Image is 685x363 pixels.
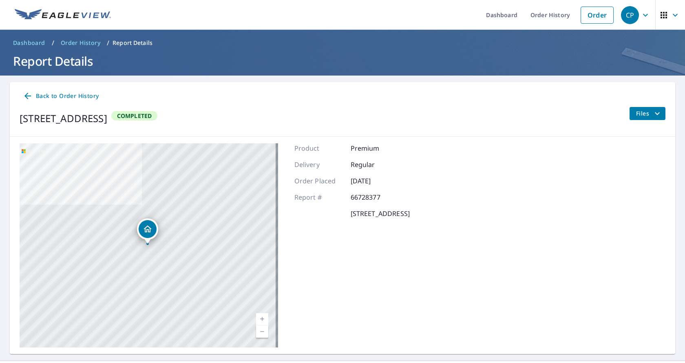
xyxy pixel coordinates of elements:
a: Order [581,7,614,24]
button: filesDropdownBtn-66728377 [629,107,665,120]
p: Report Details [113,39,152,47]
nav: breadcrumb [10,36,675,49]
p: 66728377 [351,192,400,202]
div: CP [621,6,639,24]
p: Premium [351,143,400,153]
h1: Report Details [10,53,675,69]
div: [STREET_ADDRESS] [20,111,107,126]
p: [STREET_ADDRESS] [351,209,410,218]
a: Dashboard [10,36,49,49]
p: Report # [294,192,343,202]
span: Back to Order History [23,91,99,101]
li: / [107,38,109,48]
img: EV Logo [15,9,111,21]
a: Current Level 17, Zoom In [256,313,268,325]
p: Regular [351,160,400,169]
span: Dashboard [13,39,45,47]
span: Order History [61,39,100,47]
span: Files [636,109,662,118]
p: Order Placed [294,176,343,186]
li: / [52,38,54,48]
p: [DATE] [351,176,400,186]
p: Product [294,143,343,153]
div: Dropped pin, building 1, Residential property, 232 W Hampton Ave Spartanburg, SC 29306 [137,218,158,244]
p: Delivery [294,160,343,169]
a: Back to Order History [20,89,102,104]
a: Current Level 17, Zoom Out [256,325,268,338]
span: Completed [112,112,157,120]
a: Order History [57,36,104,49]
